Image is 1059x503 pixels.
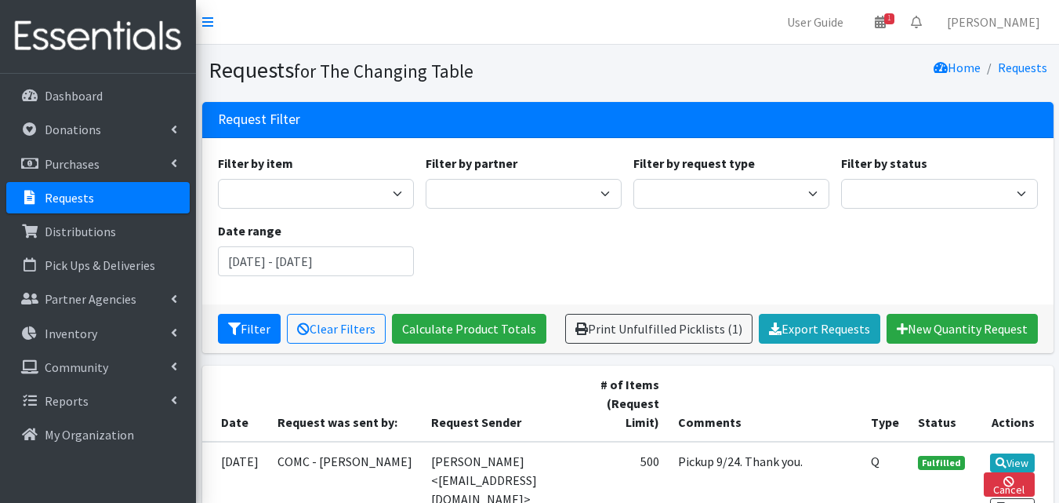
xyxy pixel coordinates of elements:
a: View [990,454,1035,472]
a: Pick Ups & Deliveries [6,250,190,281]
p: Purchases [45,156,100,172]
p: Reports [45,393,89,409]
label: Filter by item [218,154,293,173]
label: Filter by request type [633,154,755,173]
th: Comments [669,366,861,442]
a: Cancel [984,472,1035,497]
a: Community [6,352,190,383]
a: Clear Filters [287,314,386,344]
a: Print Unfulfilled Picklists (1) [565,314,753,344]
input: January 1, 2011 - December 31, 2011 [218,246,414,276]
p: Inventory [45,326,97,341]
a: [PERSON_NAME] [934,6,1053,38]
label: Date range [218,221,281,240]
a: Inventory [6,318,190,349]
label: Filter by status [841,154,927,173]
th: Request Sender [422,366,591,442]
label: Filter by partner [426,154,517,173]
img: HumanEssentials [6,10,190,63]
a: Export Requests [759,314,880,344]
a: Purchases [6,148,190,180]
a: Calculate Product Totals [392,314,546,344]
th: Date [202,366,268,442]
abbr: Quantity [871,454,879,469]
h3: Request Filter [218,111,300,128]
th: Request was sent by: [268,366,422,442]
a: 1 [862,6,898,38]
a: Dashboard [6,80,190,111]
a: New Quantity Request [887,314,1038,344]
p: Distributions [45,224,116,239]
h1: Requests [209,56,622,84]
a: Distributions [6,216,190,247]
button: Filter [218,314,281,344]
a: Home [934,60,981,75]
p: Dashboard [45,88,103,104]
p: Community [45,359,108,375]
a: Requests [998,60,1047,75]
th: Type [861,366,908,442]
a: Partner Agencies [6,283,190,315]
small: for The Changing Table [294,60,473,82]
a: Requests [6,182,190,213]
a: My Organization [6,419,190,450]
th: Actions [974,366,1054,442]
p: Pick Ups & Deliveries [45,257,155,273]
a: User Guide [774,6,856,38]
p: Donations [45,122,101,137]
a: Donations [6,114,190,145]
p: Requests [45,190,94,206]
a: Reports [6,385,190,417]
span: 1 [884,13,894,24]
p: My Organization [45,427,134,443]
th: Status [908,366,974,442]
p: Partner Agencies [45,291,136,307]
th: # of Items (Request Limit) [590,366,669,442]
span: Fulfilled [918,456,965,470]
